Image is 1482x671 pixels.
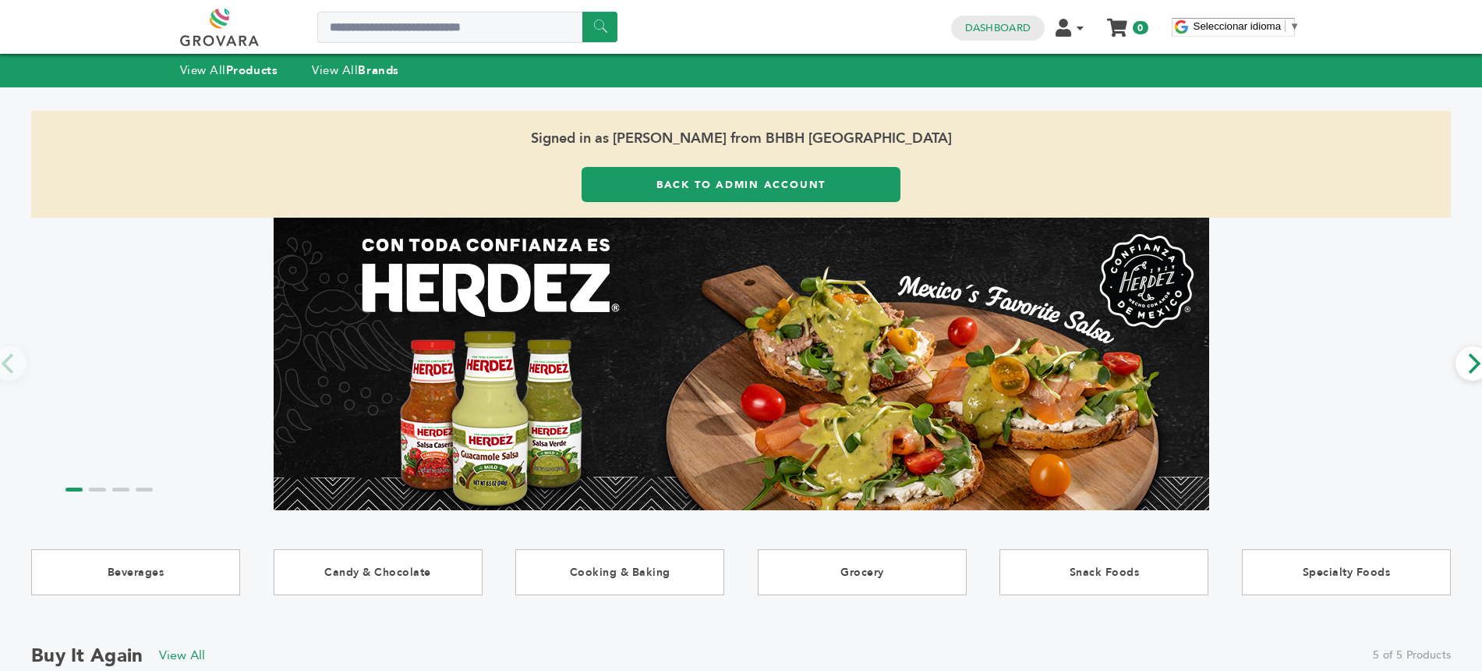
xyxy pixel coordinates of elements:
[758,549,967,595] a: Grocery
[358,62,398,78] strong: Brands
[89,488,106,492] li: Page dot 2
[1242,549,1451,595] a: Specialty Foods
[965,21,1031,35] a: Dashboard
[31,643,143,669] h2: Buy it Again
[515,549,724,595] a: Cooking & Baking
[136,488,153,492] li: Page dot 4
[31,549,240,595] a: Beverages
[274,218,1209,510] img: Marketplace Top Banner 1
[1373,648,1451,663] span: 5 of 5 Products
[180,62,278,78] a: View AllProducts
[1194,20,1282,32] span: Seleccionar idioma
[1289,20,1300,32] span: ▼
[112,488,129,492] li: Page dot 3
[312,62,399,78] a: View AllBrands
[582,167,900,202] a: Back to Admin Account
[159,647,206,664] a: View All
[317,12,617,43] input: Search a product or brand...
[274,549,483,595] a: Candy & Chocolate
[999,549,1208,595] a: Snack Foods
[1108,14,1126,30] a: My Cart
[1194,20,1300,32] a: Seleccionar idioma​
[65,488,83,492] li: Page dot 1
[1133,21,1148,34] span: 0
[1285,20,1286,32] span: ​
[226,62,278,78] strong: Products
[31,111,1451,167] span: Signed in as [PERSON_NAME] from BHBH [GEOGRAPHIC_DATA]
